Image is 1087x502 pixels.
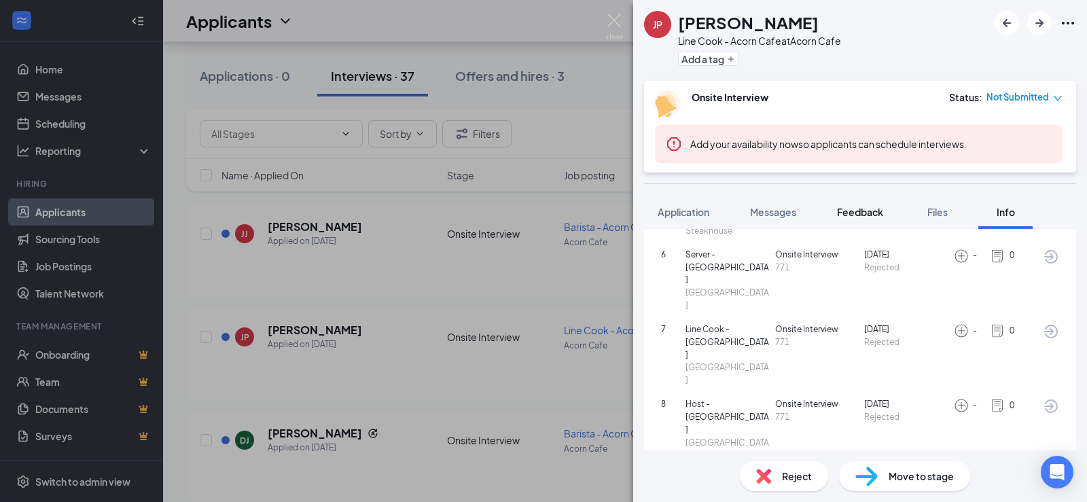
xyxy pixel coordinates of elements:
[999,15,1015,31] svg: ArrowLeftNew
[775,336,859,349] span: 771
[692,91,768,103] b: Onsite Interview
[864,336,948,349] span: Rejected
[782,469,812,484] span: Reject
[864,398,948,411] span: [DATE]
[1027,11,1052,35] button: ArrowRight
[661,249,685,262] span: 6
[775,262,859,274] span: 771
[1010,399,1014,412] span: 0
[661,398,685,411] span: 8
[685,398,770,437] span: Host - [GEOGRAPHIC_DATA]
[927,206,948,218] span: Files
[864,411,948,424] span: Rejected
[1010,325,1014,338] span: 0
[685,249,770,287] span: Server - [GEOGRAPHIC_DATA]
[750,206,796,218] span: Messages
[973,249,977,262] span: -
[864,262,948,274] span: Rejected
[837,206,883,218] span: Feedback
[775,398,859,411] span: Onsite Interview
[1043,398,1059,414] svg: ArrowCircle
[986,90,1049,104] span: Not Submitted
[889,469,954,484] span: Move to stage
[678,11,819,34] h1: [PERSON_NAME]
[1031,15,1048,31] svg: ArrowRight
[685,361,770,387] span: [GEOGRAPHIC_DATA]
[1053,94,1063,103] span: down
[727,55,735,63] svg: Plus
[949,90,982,104] div: Status :
[997,206,1015,218] span: Info
[653,18,662,31] div: JP
[1043,249,1059,265] svg: ArrowCircle
[775,411,859,424] span: 771
[775,249,859,262] span: Onsite Interview
[678,52,738,66] button: PlusAdd a tag
[666,136,682,152] svg: Error
[678,34,841,48] div: Line Cook - Acorn Cafe at Acorn Cafe
[864,323,948,336] span: [DATE]
[685,287,770,312] span: [GEOGRAPHIC_DATA]
[775,323,859,336] span: Onsite Interview
[685,323,770,362] span: Line Cook - [GEOGRAPHIC_DATA]
[1060,15,1076,31] svg: Ellipses
[690,137,798,151] button: Add your availability now
[1043,323,1059,340] svg: ArrowCircle
[995,11,1019,35] button: ArrowLeftNew
[690,138,967,150] span: so applicants can schedule interviews.
[973,399,977,412] span: -
[1041,456,1073,488] div: Open Intercom Messenger
[661,323,685,336] span: 7
[1010,249,1014,262] span: 0
[973,325,977,338] span: -
[658,206,709,218] span: Application
[685,437,770,463] span: [GEOGRAPHIC_DATA]
[864,249,948,262] span: [DATE]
